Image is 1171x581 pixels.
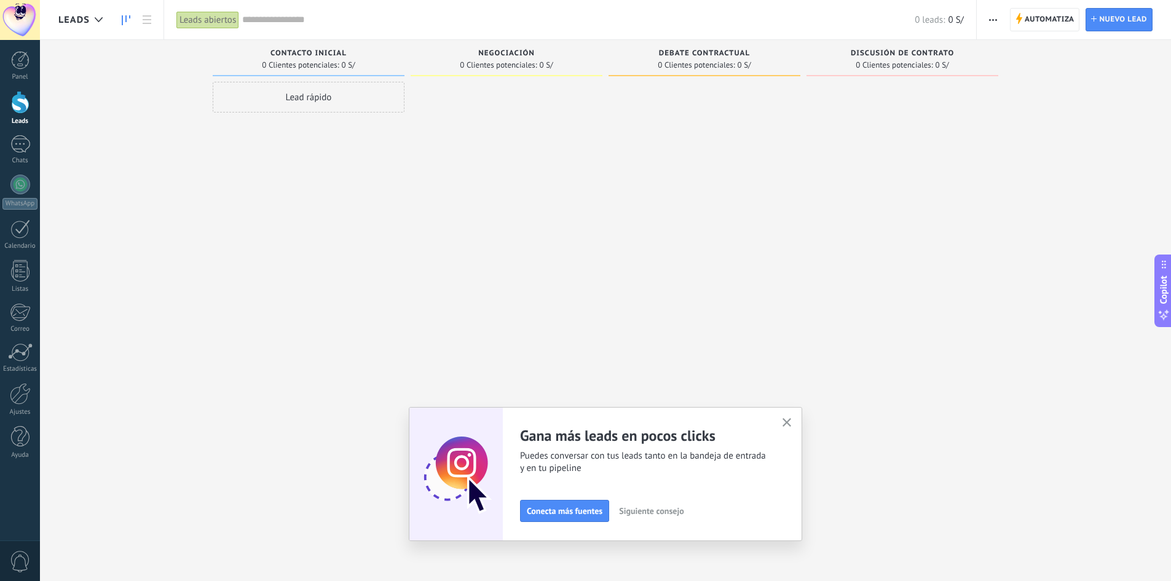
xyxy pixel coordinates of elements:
[219,49,398,60] div: Contacto inicial
[619,507,684,515] span: Siguiente consejo
[520,500,609,522] button: Conecta más fuentes
[1099,9,1147,31] span: Nuevo lead
[1157,275,1170,304] span: Copilot
[116,8,136,32] a: Leads
[270,49,347,58] span: Contacto inicial
[1025,9,1074,31] span: Automatiza
[417,49,596,60] div: Negociación
[2,242,38,250] div: Calendario
[478,49,535,58] span: Negociación
[613,502,689,520] button: Siguiente consejo
[520,450,767,475] span: Puedes conversar con tus leads tanto en la bandeja de entrada y en tu pipeline
[2,198,37,210] div: WhatsApp
[813,49,992,60] div: Discusión de contrato
[915,14,945,26] span: 0 leads:
[851,49,954,58] span: Discusión de contrato
[2,408,38,416] div: Ajustes
[2,73,38,81] div: Panel
[262,61,339,69] span: 0 Clientes potenciales:
[1086,8,1153,31] a: Nuevo lead
[527,507,602,515] span: Conecta más fuentes
[176,11,239,29] div: Leads abiertos
[2,451,38,459] div: Ayuda
[615,49,794,60] div: Debate contractual
[2,325,38,333] div: Correo
[136,8,157,32] a: Lista
[936,61,949,69] span: 0 S/
[520,426,767,445] h2: Gana más leads en pocos clicks
[58,14,90,26] span: Leads
[658,61,735,69] span: 0 Clientes potenciales:
[342,61,355,69] span: 0 S/
[213,82,404,113] div: Lead rápido
[948,14,963,26] span: 0 S/
[2,365,38,373] div: Estadísticas
[984,8,1002,31] button: Más
[738,61,751,69] span: 0 S/
[540,61,553,69] span: 0 S/
[2,117,38,125] div: Leads
[2,157,38,165] div: Chats
[460,61,537,69] span: 0 Clientes potenciales:
[659,49,750,58] span: Debate contractual
[1010,8,1080,31] a: Automatiza
[856,61,932,69] span: 0 Clientes potenciales:
[2,285,38,293] div: Listas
